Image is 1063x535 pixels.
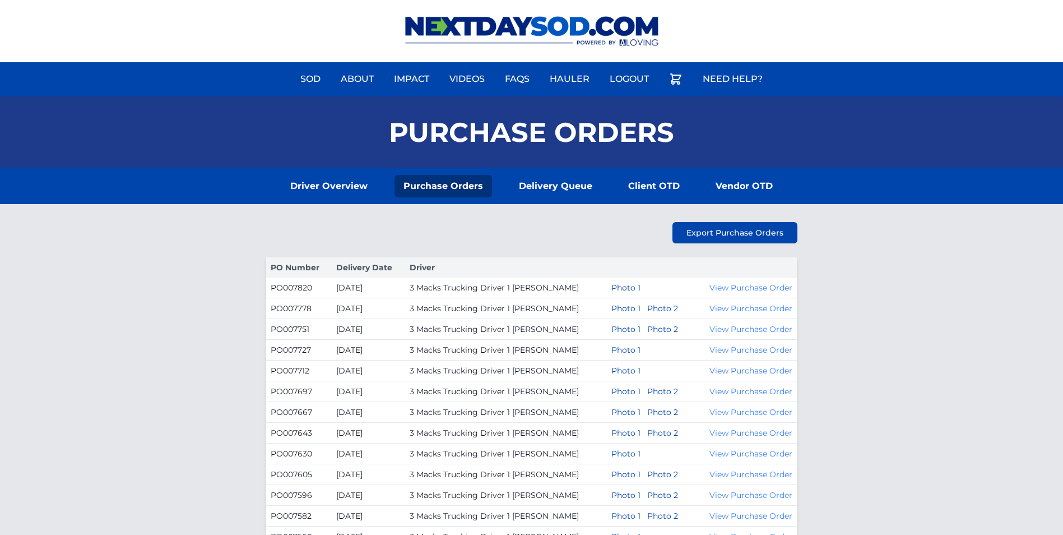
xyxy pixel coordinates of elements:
a: View Purchase Order [709,407,792,417]
button: Photo 1 [611,365,640,376]
a: PO007605 [271,469,312,479]
td: 3 Macks Trucking Driver 1 [PERSON_NAME] [405,402,607,423]
a: FAQs [498,66,536,93]
td: [DATE] [332,381,405,402]
td: 3 Macks Trucking Driver 1 [PERSON_NAME] [405,506,607,527]
button: Photo 1 [611,386,640,397]
button: Photo 1 [611,427,640,439]
a: Impact [387,66,436,93]
a: Vendor OTD [707,175,782,197]
a: Videos [443,66,491,93]
button: Photo 2 [647,324,678,335]
td: 3 Macks Trucking Driver 1 [PERSON_NAME] [405,444,607,464]
td: 3 Macks Trucking Driver 1 [PERSON_NAME] [405,298,607,319]
a: Sod [294,66,327,93]
a: View Purchase Order [709,428,792,438]
a: View Purchase Order [709,511,792,521]
button: Photo 2 [647,386,678,397]
th: Driver [405,257,607,278]
td: 3 Macks Trucking Driver 1 [PERSON_NAME] [405,381,607,402]
td: [DATE] [332,402,405,423]
button: Photo 1 [611,510,640,522]
button: Photo 1 [611,344,640,356]
a: Driver Overview [281,175,377,197]
a: PO007643 [271,428,312,438]
a: View Purchase Order [709,345,792,355]
a: Need Help? [696,66,769,93]
a: PO007820 [271,283,312,293]
button: Photo 1 [611,303,640,314]
a: Hauler [543,66,596,93]
a: PO007596 [271,490,312,500]
button: Photo 2 [647,427,678,439]
th: Delivery Date [332,257,405,278]
button: Photo 2 [647,407,678,418]
td: 3 Macks Trucking Driver 1 [PERSON_NAME] [405,485,607,506]
a: PO007630 [271,449,312,459]
button: Photo 1 [611,324,640,335]
td: [DATE] [332,444,405,464]
td: [DATE] [332,278,405,298]
button: Photo 2 [647,490,678,501]
td: [DATE] [332,340,405,361]
a: View Purchase Order [709,324,792,334]
button: Photo 1 [611,490,640,501]
button: Photo 2 [647,469,678,480]
button: Photo 1 [611,407,640,418]
td: [DATE] [332,464,405,485]
a: PO007778 [271,303,312,313]
button: Photo 2 [647,303,678,314]
td: 3 Macks Trucking Driver 1 [PERSON_NAME] [405,340,607,361]
td: 3 Macks Trucking Driver 1 [PERSON_NAME] [405,423,607,444]
a: Export Purchase Orders [672,222,797,243]
a: PO007727 [271,345,311,355]
td: [DATE] [332,506,405,527]
a: View Purchase Order [709,283,792,293]
td: 3 Macks Trucking Driver 1 [PERSON_NAME] [405,361,607,381]
td: [DATE] [332,361,405,381]
a: View Purchase Order [709,449,792,459]
td: [DATE] [332,319,405,340]
a: About [334,66,380,93]
button: Photo 1 [611,448,640,459]
a: PO007751 [271,324,309,334]
a: Logout [603,66,656,93]
td: [DATE] [332,485,405,506]
a: PO007712 [271,366,309,376]
a: PO007582 [271,511,312,521]
td: 3 Macks Trucking Driver 1 [PERSON_NAME] [405,319,607,340]
span: Export Purchase Orders [686,227,783,238]
a: Client OTD [619,175,689,197]
a: PO007667 [271,407,312,417]
a: View Purchase Order [709,303,792,313]
h1: Purchase Orders [389,119,674,146]
a: View Purchase Order [709,386,792,396]
a: View Purchase Order [709,490,792,500]
button: Photo 1 [611,282,640,293]
a: View Purchase Order [709,469,792,479]
a: Delivery Queue [510,175,601,197]
td: [DATE] [332,423,405,444]
a: Purchase Orders [394,175,492,197]
a: View Purchase Order [709,366,792,376]
button: Photo 2 [647,510,678,522]
th: PO Number [266,257,332,278]
button: Photo 1 [611,469,640,480]
td: [DATE] [332,298,405,319]
td: 3 Macks Trucking Driver 1 [PERSON_NAME] [405,278,607,298]
a: PO007697 [271,386,312,396]
td: 3 Macks Trucking Driver 1 [PERSON_NAME] [405,464,607,485]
